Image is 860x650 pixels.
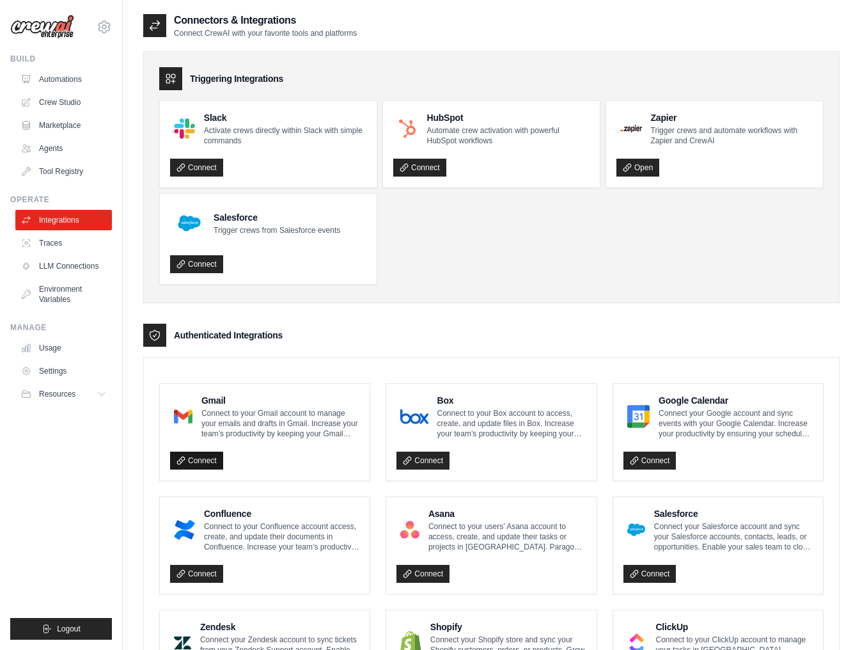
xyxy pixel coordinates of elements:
img: Gmail Logo [174,404,192,429]
h4: Asana [428,507,586,520]
button: Logout [10,618,112,640]
div: Manage [10,322,112,333]
h3: Triggering Integrations [190,72,283,85]
h4: HubSpot [426,111,590,124]
img: Asana Logo [400,517,419,543]
a: Marketplace [15,115,112,136]
p: Connect to your Box account to access, create, and update files in Box. Increase your team’s prod... [437,408,586,439]
p: Activate crews directly within Slack with simple commands [204,125,366,146]
h4: Confluence [204,507,359,520]
h4: Slack [204,111,366,124]
a: Connect [623,452,676,470]
a: Settings [15,361,112,381]
a: Connect [396,565,450,583]
a: Connect [170,255,223,273]
h4: Zendesk [200,621,359,633]
a: LLM Connections [15,256,112,276]
h4: Google Calendar [659,394,813,407]
p: Connect to your Confluence account access, create, and update their documents in Confluence. Incr... [204,521,359,552]
span: Resources [39,389,75,399]
h2: Connectors & Integrations [174,13,357,28]
p: Connect your Salesforce account and sync your Salesforce accounts, contacts, leads, or opportunit... [654,521,813,552]
h4: Box [437,394,586,407]
a: Tool Registry [15,161,112,182]
a: Crew Studio [15,92,112,113]
a: Traces [15,233,112,253]
a: Usage [15,338,112,358]
img: Zapier Logo [620,125,642,132]
img: HubSpot Logo [397,118,418,139]
a: Connect [393,159,446,177]
p: Connect your Google account and sync events with your Google Calendar. Increase your productivity... [659,408,813,439]
a: Connect [170,159,223,177]
h4: Gmail [201,394,359,407]
img: Logo [10,15,74,39]
a: Integrations [15,210,112,230]
a: Agents [15,138,112,159]
div: Operate [10,194,112,205]
img: Google Calendar Logo [627,404,650,429]
div: Build [10,54,112,64]
a: Open [616,159,659,177]
a: Connect [170,452,223,470]
img: Slack Logo [174,118,195,139]
a: Connect [170,565,223,583]
h4: Shopify [430,621,586,633]
img: Salesforce Logo [627,517,645,543]
a: Connect [396,452,450,470]
a: Environment Variables [15,279,112,310]
a: Automations [15,69,112,90]
h4: Salesforce [214,211,340,224]
p: Connect to your Gmail account to manage your emails and drafts in Gmail. Increase your team’s pro... [201,408,359,439]
img: Confluence Logo [174,517,195,543]
p: Connect to your users’ Asana account to access, create, and update their tasks or projects in [GE... [428,521,586,552]
p: Automate crew activation with powerful HubSpot workflows [426,125,590,146]
h3: Authenticated Integrations [174,329,283,342]
a: Connect [623,565,676,583]
h4: Zapier [651,111,813,124]
h4: ClickUp [655,621,813,633]
span: Logout [57,624,81,634]
p: Connect CrewAI with your favorite tools and platforms [174,28,357,38]
h4: Salesforce [654,507,813,520]
img: Box Logo [400,404,428,429]
button: Resources [15,384,112,404]
p: Trigger crews from Salesforce events [214,225,340,235]
p: Trigger crews and automate workflows with Zapier and CrewAI [651,125,813,146]
img: Salesforce Logo [174,208,205,239]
